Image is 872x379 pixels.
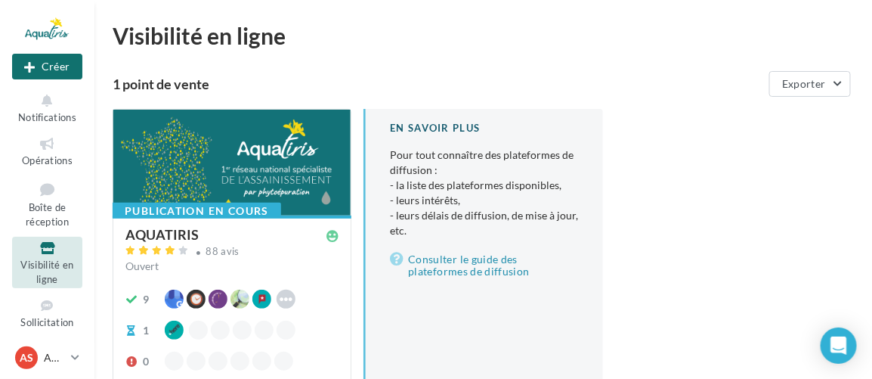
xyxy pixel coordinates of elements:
div: 9 [143,292,149,307]
span: Exporter [782,77,826,90]
button: Notifications [12,89,82,126]
a: 88 avis [125,244,339,262]
li: - la liste des plateformes disponibles, [390,178,578,193]
a: Visibilité en ligne [12,237,82,288]
span: Ouvert [125,259,159,272]
a: Sollicitation d'avis [12,294,82,346]
li: - leurs intérêts, [390,193,578,208]
span: AS [20,350,33,365]
div: Nouvelle campagne [12,54,82,79]
button: Créer [12,54,82,79]
div: Visibilité en ligne [113,24,854,47]
div: Publication en cours [113,203,281,219]
span: Boîte de réception [26,201,69,228]
div: 1 [143,323,149,338]
p: Pour tout connaître des plateformes de diffusion : [390,148,578,238]
div: AQUATIRIS [125,228,199,241]
span: Sollicitation d'avis [20,316,73,343]
li: - leurs délais de diffusion, de mise à jour, etc. [390,208,578,238]
a: Consulter le guide des plateformes de diffusion [390,250,578,281]
div: En savoir plus [390,121,578,135]
span: Visibilité en ligne [20,259,73,285]
span: Notifications [18,111,76,123]
div: 1 point de vente [113,77,763,91]
a: Opérations [12,132,82,169]
p: AQUATIRIS Siège [44,350,65,365]
a: Boîte de réception [12,176,82,231]
div: 0 [143,354,149,369]
div: Open Intercom Messenger [821,328,857,364]
a: AS AQUATIRIS Siège [12,343,82,372]
div: 88 avis [206,247,240,256]
button: Exporter [769,71,851,97]
span: Opérations [22,154,73,166]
